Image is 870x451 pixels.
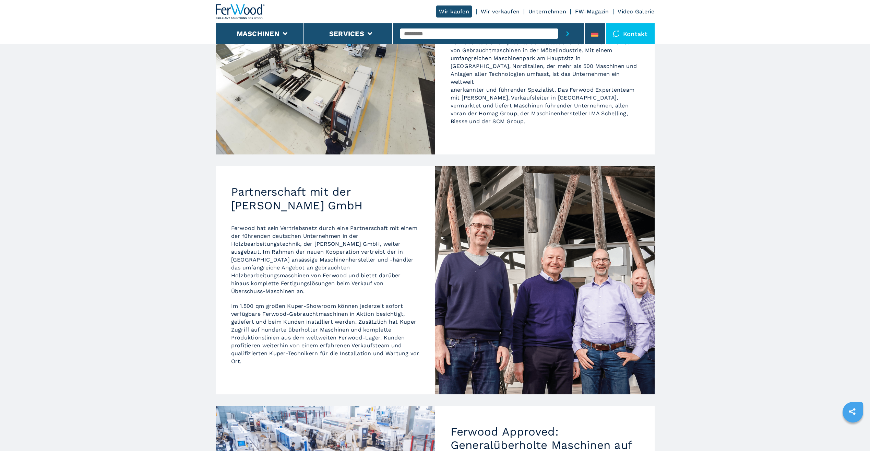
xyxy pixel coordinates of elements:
[844,403,861,420] a: sharethis
[435,166,655,394] img: Partnerschaft mit der Heinrich Kuper GmbH
[528,8,566,15] a: Unternehmen
[481,8,520,15] a: Wir verkaufen
[231,224,420,295] p: Ferwood hat sein Vertriebsnetz durch eine Partnerschaft mit einem der führenden deutschen Unterne...
[841,420,865,446] iframe: Chat
[613,30,620,37] img: Kontakt
[329,30,364,38] button: Services
[451,38,639,125] p: Ferwood ist die kompetente Schnittstelle für den An- und Verkauf von Gebrauchtmaschinen in der Mö...
[575,8,609,15] a: FW-Magazin
[606,23,655,44] div: Kontakt
[618,8,654,15] a: Video Galerie
[231,185,420,212] h2: Partnerschaft mit der [PERSON_NAME] GmbH
[558,23,577,44] button: submit-button
[237,30,279,38] button: Maschinen
[231,302,420,365] p: Im 1.500 qm großen Kuper-Showroom können jederzeit sofort verfügbare Ferwood-Gebrauchtmaschinen i...
[436,5,472,18] a: Wir kaufen
[216,4,265,19] img: Ferwood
